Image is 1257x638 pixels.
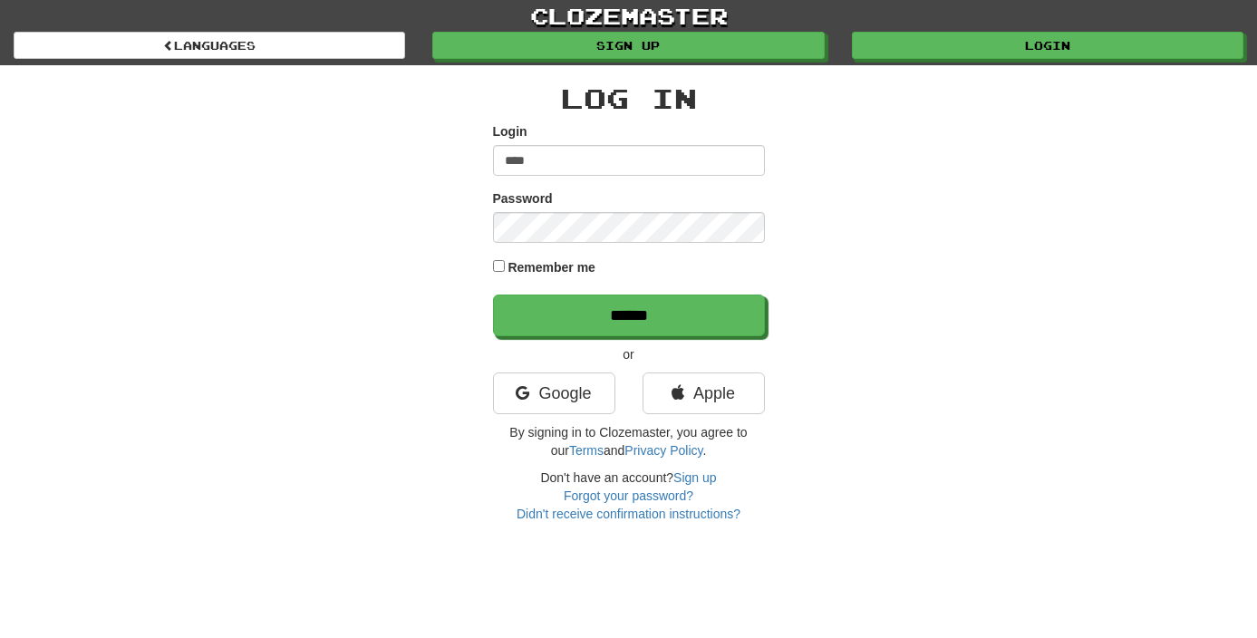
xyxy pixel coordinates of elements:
[493,372,615,414] a: Google
[493,469,765,523] div: Don't have an account?
[852,32,1243,59] a: Login
[564,488,693,503] a: Forgot your password?
[517,507,740,521] a: Didn't receive confirmation instructions?
[643,372,765,414] a: Apple
[493,83,765,113] h2: Log In
[493,423,765,459] p: By signing in to Clozemaster, you agree to our and .
[432,32,824,59] a: Sign up
[14,32,405,59] a: Languages
[493,189,553,208] label: Password
[508,258,595,276] label: Remember me
[569,443,604,458] a: Terms
[624,443,702,458] a: Privacy Policy
[493,345,765,363] p: or
[673,470,716,485] a: Sign up
[493,122,527,140] label: Login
